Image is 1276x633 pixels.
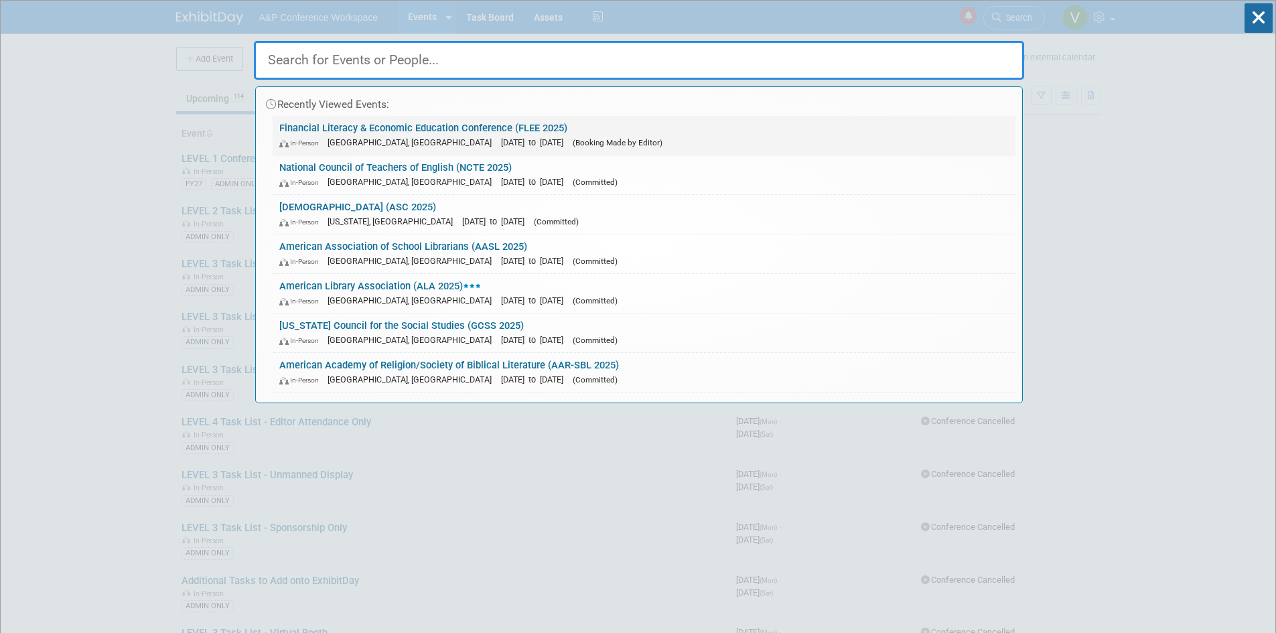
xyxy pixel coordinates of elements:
[328,335,498,345] span: [GEOGRAPHIC_DATA], [GEOGRAPHIC_DATA]
[501,137,570,147] span: [DATE] to [DATE]
[573,138,662,147] span: (Booking Made by Editor)
[273,234,1015,273] a: American Association of School Librarians (AASL 2025) In-Person [GEOGRAPHIC_DATA], [GEOGRAPHIC_DA...
[273,313,1015,352] a: [US_STATE] Council for the Social Studies (GCSS 2025) In-Person [GEOGRAPHIC_DATA], [GEOGRAPHIC_DA...
[279,178,325,187] span: In-Person
[462,216,531,226] span: [DATE] to [DATE]
[279,336,325,345] span: In-Person
[279,218,325,226] span: In-Person
[328,216,459,226] span: [US_STATE], [GEOGRAPHIC_DATA]
[501,295,570,305] span: [DATE] to [DATE]
[501,256,570,266] span: [DATE] to [DATE]
[328,295,498,305] span: [GEOGRAPHIC_DATA], [GEOGRAPHIC_DATA]
[501,374,570,384] span: [DATE] to [DATE]
[254,41,1024,80] input: Search for Events or People...
[501,335,570,345] span: [DATE] to [DATE]
[573,178,618,187] span: (Committed)
[328,137,498,147] span: [GEOGRAPHIC_DATA], [GEOGRAPHIC_DATA]
[573,375,618,384] span: (Committed)
[279,139,325,147] span: In-Person
[273,274,1015,313] a: American Library Association (ALA 2025) In-Person [GEOGRAPHIC_DATA], [GEOGRAPHIC_DATA] [DATE] to ...
[273,195,1015,234] a: [DEMOGRAPHIC_DATA] (ASC 2025) In-Person [US_STATE], [GEOGRAPHIC_DATA] [DATE] to [DATE] (Committed)
[534,217,579,226] span: (Committed)
[328,374,498,384] span: [GEOGRAPHIC_DATA], [GEOGRAPHIC_DATA]
[573,336,618,345] span: (Committed)
[328,256,498,266] span: [GEOGRAPHIC_DATA], [GEOGRAPHIC_DATA]
[279,376,325,384] span: In-Person
[573,257,618,266] span: (Committed)
[273,353,1015,392] a: American Academy of Religion/Society of Biblical Literature (AAR-SBL 2025) In-Person [GEOGRAPHIC_...
[328,177,498,187] span: [GEOGRAPHIC_DATA], [GEOGRAPHIC_DATA]
[263,87,1015,116] div: Recently Viewed Events:
[273,155,1015,194] a: National Council of Teachers of English (NCTE 2025) In-Person [GEOGRAPHIC_DATA], [GEOGRAPHIC_DATA...
[279,257,325,266] span: In-Person
[501,177,570,187] span: [DATE] to [DATE]
[573,296,618,305] span: (Committed)
[273,116,1015,155] a: Financial Literacy & Economic Education Conference (FLEE 2025) In-Person [GEOGRAPHIC_DATA], [GEOG...
[279,297,325,305] span: In-Person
